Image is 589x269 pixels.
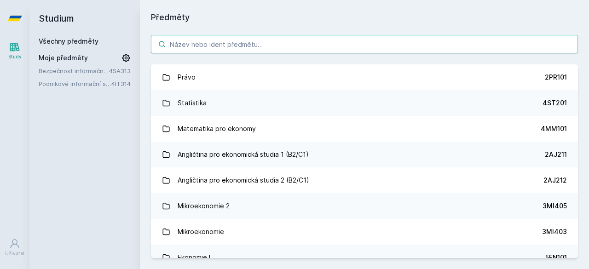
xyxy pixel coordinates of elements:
div: 4ST201 [543,98,567,108]
div: 3MI403 [542,227,567,236]
a: Mikroekonomie 2 3MI405 [151,193,578,219]
div: Matematika pro ekonomy [178,120,256,138]
div: Mikroekonomie 2 [178,197,230,215]
span: Moje předměty [39,53,88,63]
a: Angličtina pro ekonomická studia 1 (B2/C1) 2AJ211 [151,142,578,167]
div: Study [8,53,22,60]
a: Všechny předměty [39,37,98,45]
input: Název nebo ident předmětu… [151,35,578,53]
div: 2AJ211 [545,150,567,159]
a: Podnikové informační systémy [39,79,111,88]
div: Angličtina pro ekonomická studia 2 (B2/C1) [178,171,309,189]
div: Angličtina pro ekonomická studia 1 (B2/C1) [178,145,309,164]
a: 4IT314 [111,80,131,87]
a: Statistika 4ST201 [151,90,578,116]
a: Uživatel [2,234,28,262]
div: 2PR101 [545,73,567,82]
div: Uživatel [5,250,24,257]
div: 2AJ212 [543,176,567,185]
a: Právo 2PR101 [151,64,578,90]
a: Study [2,37,28,65]
a: Angličtina pro ekonomická studia 2 (B2/C1) 2AJ212 [151,167,578,193]
a: Bezpečnost informačních systémů [39,66,109,75]
div: Ekonomie I. [178,248,212,267]
div: Mikroekonomie [178,223,224,241]
a: 4SA313 [109,67,131,74]
div: 5EN101 [545,253,567,262]
div: Právo [178,68,196,86]
h1: Předměty [151,11,578,24]
a: Mikroekonomie 3MI403 [151,219,578,245]
div: 3MI405 [543,201,567,211]
div: Statistika [178,94,207,112]
div: 4MM101 [541,124,567,133]
a: Matematika pro ekonomy 4MM101 [151,116,578,142]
